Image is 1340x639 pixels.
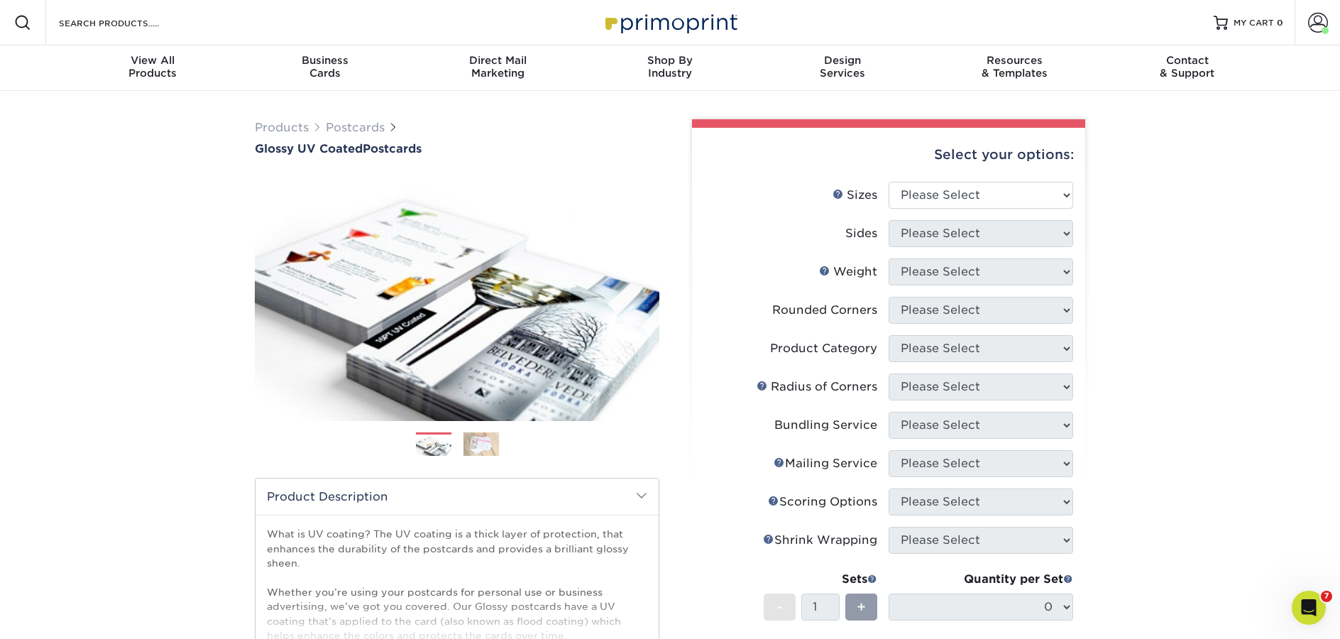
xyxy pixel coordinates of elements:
[255,142,363,155] span: Glossy UV Coated
[463,432,499,457] img: Postcards 02
[57,14,196,31] input: SEARCH PRODUCTS.....
[768,493,877,510] div: Scoring Options
[889,571,1073,588] div: Quantity per Set
[255,157,659,437] img: Glossy UV Coated 01
[326,121,385,134] a: Postcards
[239,54,412,80] div: Cards
[1101,54,1273,67] span: Contact
[412,45,584,91] a: Direct MailMarketing
[584,45,757,91] a: Shop ByIndustry
[255,142,659,155] h1: Postcards
[1277,18,1283,28] span: 0
[584,54,757,80] div: Industry
[67,54,239,67] span: View All
[764,571,877,588] div: Sets
[1234,17,1274,29] span: MY CART
[1101,54,1273,80] div: & Support
[412,54,584,67] span: Direct Mail
[928,45,1101,91] a: Resources& Templates
[928,54,1101,80] div: & Templates
[763,532,877,549] div: Shrink Wrapping
[67,45,239,91] a: View AllProducts
[1101,45,1273,91] a: Contact& Support
[255,142,659,155] a: Glossy UV CoatedPostcards
[756,45,928,91] a: DesignServices
[772,302,877,319] div: Rounded Corners
[776,596,783,618] span: -
[774,417,877,434] div: Bundling Service
[928,54,1101,67] span: Resources
[1321,591,1332,602] span: 7
[239,45,412,91] a: BusinessCards
[774,455,877,472] div: Mailing Service
[703,128,1074,182] div: Select your options:
[857,596,866,618] span: +
[757,378,877,395] div: Radius of Corners
[584,54,757,67] span: Shop By
[239,54,412,67] span: Business
[256,479,659,515] h2: Product Description
[67,54,239,80] div: Products
[412,54,584,80] div: Marketing
[599,7,741,38] img: Primoprint
[819,263,877,280] div: Weight
[255,121,309,134] a: Products
[756,54,928,67] span: Design
[770,340,877,357] div: Product Category
[845,225,877,242] div: Sides
[1292,591,1326,625] iframe: Intercom live chat
[833,187,877,204] div: Sizes
[416,433,451,458] img: Postcards 01
[756,54,928,80] div: Services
